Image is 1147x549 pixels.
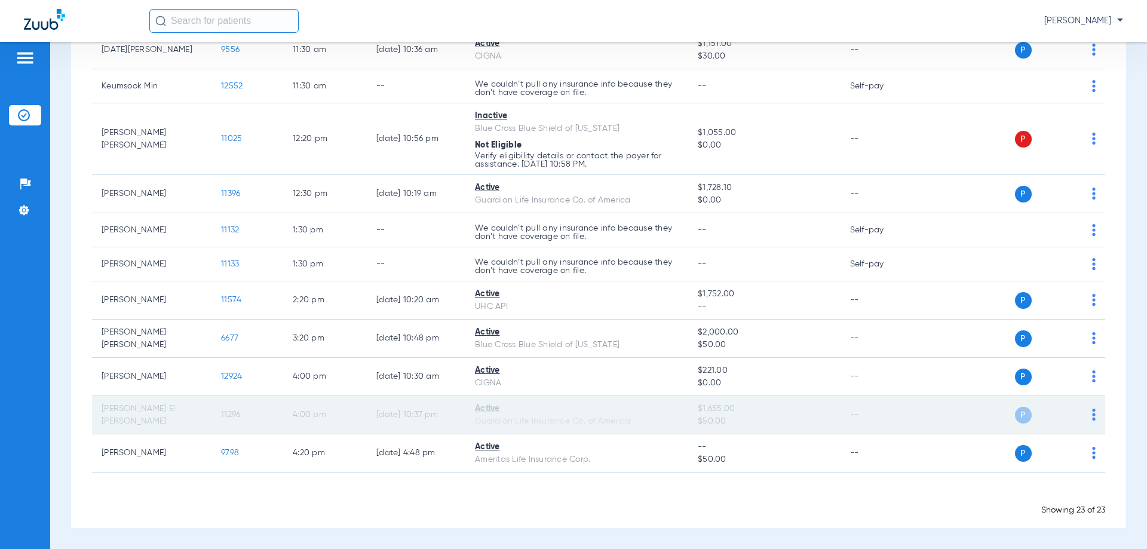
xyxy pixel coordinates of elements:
td: [DATE] 10:37 PM [367,396,465,434]
span: -- [698,300,830,313]
span: $2,000.00 [698,326,830,339]
div: Guardian Life Insurance Co. of America [475,415,679,428]
td: 4:00 PM [283,358,367,396]
td: -- [367,213,465,247]
td: [PERSON_NAME] [92,247,211,281]
div: Inactive [475,110,679,122]
div: Active [475,288,679,300]
td: 12:20 PM [283,103,367,175]
td: [DATE][PERSON_NAME] [92,31,211,69]
span: $1,655.00 [698,403,830,415]
div: CIGNA [475,377,679,389]
span: 12552 [221,82,243,90]
span: $0.00 [698,139,830,152]
td: -- [841,320,921,358]
td: 4:20 PM [283,434,367,473]
img: group-dot-blue.svg [1092,44,1096,56]
td: -- [841,281,921,320]
span: P [1015,42,1032,59]
td: -- [841,396,921,434]
td: [DATE] 10:48 PM [367,320,465,358]
span: -- [698,82,707,90]
span: P [1015,131,1032,148]
span: $221.00 [698,364,830,377]
img: group-dot-blue.svg [1092,80,1096,92]
span: [PERSON_NAME] [1044,15,1123,27]
span: P [1015,407,1032,424]
div: Ameritas Life Insurance Corp. [475,453,679,466]
td: Self-pay [841,69,921,103]
span: $1,728.10 [698,182,830,194]
img: group-dot-blue.svg [1092,409,1096,421]
span: 11574 [221,296,241,304]
td: [PERSON_NAME] [PERSON_NAME] [92,103,211,175]
td: [PERSON_NAME] [92,281,211,320]
span: P [1015,292,1032,309]
span: 9798 [221,449,239,457]
td: 11:30 AM [283,69,367,103]
td: Keumsook Min [92,69,211,103]
img: group-dot-blue.svg [1092,188,1096,200]
div: Active [475,326,679,339]
td: -- [367,247,465,281]
td: [DATE] 10:36 AM [367,31,465,69]
img: group-dot-blue.svg [1092,332,1096,344]
td: 12:30 PM [283,175,367,213]
p: We couldn’t pull any insurance info because they don’t have coverage on file. [475,80,679,97]
div: UHC API [475,300,679,313]
td: [PERSON_NAME] [92,434,211,473]
span: $1,151.00 [698,38,830,50]
img: group-dot-blue.svg [1092,133,1096,145]
td: [DATE] 4:48 PM [367,434,465,473]
span: 6677 [221,334,238,342]
td: 11:30 AM [283,31,367,69]
span: $1,752.00 [698,288,830,300]
img: group-dot-blue.svg [1092,294,1096,306]
input: Search for patients [149,9,299,33]
p: Verify eligibility details or contact the payer for assistance. [DATE] 10:58 PM. [475,152,679,168]
td: -- [841,358,921,396]
span: 11132 [221,226,239,234]
span: Showing 23 of 23 [1041,506,1105,514]
span: P [1015,369,1032,385]
span: Not Eligible [475,141,522,149]
span: $50.00 [698,339,830,351]
img: Search Icon [155,16,166,26]
img: group-dot-blue.svg [1092,224,1096,236]
td: [PERSON_NAME] [PERSON_NAME] [92,320,211,358]
iframe: Chat Widget [1087,492,1147,549]
td: [DATE] 10:56 PM [367,103,465,175]
span: P [1015,330,1032,347]
div: Blue Cross Blue Shield of [US_STATE] [475,122,679,135]
span: $0.00 [698,377,830,389]
td: -- [841,31,921,69]
td: [PERSON_NAME] [92,213,211,247]
span: -- [698,226,707,234]
td: Self-pay [841,213,921,247]
td: 2:20 PM [283,281,367,320]
div: Guardian Life Insurance Co. of America [475,194,679,207]
span: -- [698,441,830,453]
div: Active [475,403,679,415]
span: P [1015,186,1032,203]
img: Zuub Logo [24,9,65,30]
td: -- [841,175,921,213]
td: [DATE] 10:30 AM [367,358,465,396]
td: -- [841,103,921,175]
td: [PERSON_NAME] [92,175,211,213]
div: Active [475,364,679,377]
p: We couldn’t pull any insurance info because they don’t have coverage on file. [475,224,679,241]
img: hamburger-icon [16,51,35,65]
img: group-dot-blue.svg [1092,447,1096,459]
span: 11396 [221,189,240,198]
td: [DATE] 10:19 AM [367,175,465,213]
span: 11133 [221,260,239,268]
td: 3:20 PM [283,320,367,358]
img: group-dot-blue.svg [1092,370,1096,382]
div: Blue Cross Blue Shield of [US_STATE] [475,339,679,351]
span: P [1015,445,1032,462]
td: -- [367,69,465,103]
td: 1:30 PM [283,247,367,281]
td: 1:30 PM [283,213,367,247]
